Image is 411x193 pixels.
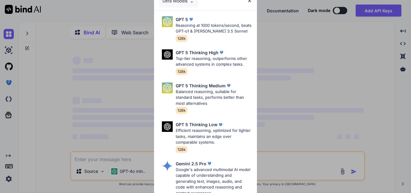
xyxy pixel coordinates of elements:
[176,16,188,23] p: GPT 5
[176,23,252,34] p: Reasoning at 1000 tokens/second, beats GPT-o1 & [PERSON_NAME] 3.5 Sonnet
[176,121,218,128] p: GPT 5 Thinking Low
[206,160,212,167] img: premium
[162,16,173,27] img: Pick Models
[176,128,252,145] p: Efficient reasoning, optimized for lighter tasks, maintains an edge over comparable systems.
[176,56,252,67] p: Top-tier reasoning, outperforms other advanced systems in complex tasks.
[162,82,173,93] img: Pick Models
[176,107,187,114] span: 128k
[176,89,252,107] p: Balanced reasoning, suitable for standard tasks, performs better than most alternatives
[162,49,173,60] img: Pick Models
[176,146,187,153] span: 128k
[226,82,232,89] img: premium
[218,49,224,55] img: premium
[188,16,194,22] img: premium
[162,121,173,132] img: Pick Models
[176,82,226,89] p: GPT 5 Thinking Medium
[176,35,187,42] span: 128k
[176,68,187,75] span: 128k
[218,122,224,128] img: premium
[176,49,218,56] p: GPT 5 Thinking High
[162,160,173,171] img: Pick Models
[176,160,206,167] p: Gemini 2.5 Pro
